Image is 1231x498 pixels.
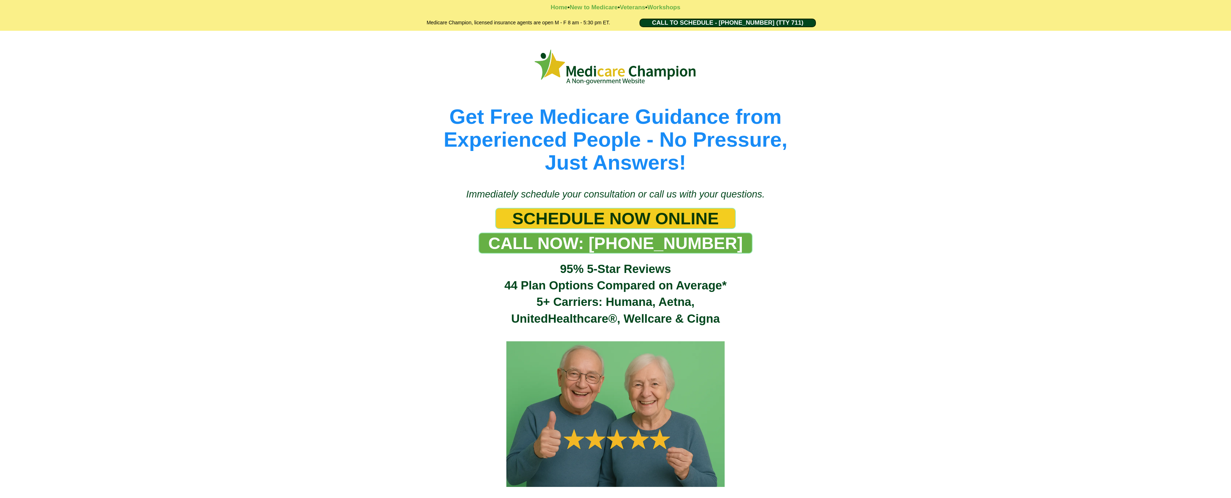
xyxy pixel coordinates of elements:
strong: • [568,4,570,11]
strong: • [645,4,647,11]
a: Veterans [620,4,645,11]
a: Workshops [647,4,680,11]
a: CALL TO SCHEDULE - 1-888-344-8881 (TTY 711) [639,19,816,27]
span: CALL TO SCHEDULE - [PHONE_NUMBER] (TTY 711) [652,19,803,26]
span: UnitedHealthcare®, Wellcare & Cigna [511,312,720,325]
a: CALL NOW: 1-888-344-8881 [478,233,752,254]
span: 44 Plan Options Compared on Average* [504,279,726,292]
span: CALL NOW: [PHONE_NUMBER] [488,233,743,253]
a: SCHEDULE NOW ONLINE [495,208,735,229]
span: Immediately schedule your consultation or call us with your questions. [466,189,765,200]
span: 5+ Carriers: Humana, Aetna, [536,295,695,308]
h2: Medicare Champion, licensed insurance agents are open M - F 8 am - 5:30 pm ET. [408,19,629,27]
a: Home [551,4,568,11]
span: SCHEDULE NOW ONLINE [512,209,719,228]
strong: • [618,4,620,11]
span: Get Free Medicare Guidance from Experienced People - No Pressure, [444,105,788,151]
span: 95% 5-Star Reviews [560,262,671,275]
a: New to Medicare [570,4,618,11]
span: Just Answers! [545,151,686,174]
